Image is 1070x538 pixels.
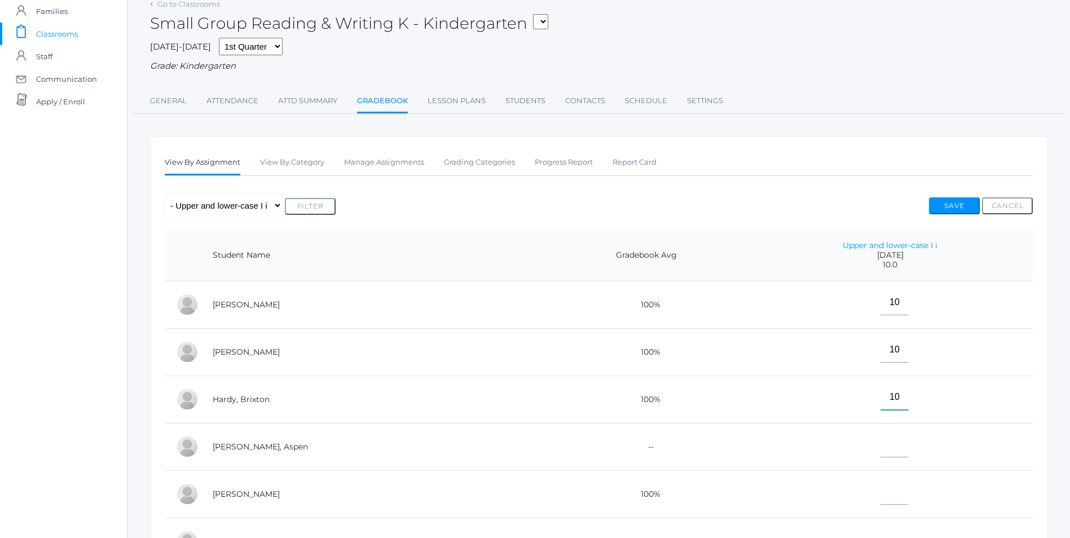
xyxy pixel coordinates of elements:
th: Gradebook Avg [545,230,748,281]
span: [DATE] [759,250,1021,260]
span: Apply / Enroll [36,90,85,113]
a: Contacts [565,90,605,112]
a: General [150,90,187,112]
button: Cancel [982,197,1033,214]
a: Schedule [625,90,667,112]
span: 10.0 [759,260,1021,270]
div: Aspen Hemingway [176,435,199,458]
div: Brixton Hardy [176,388,199,411]
td: 100% [545,281,748,328]
a: Manage Assignments [344,151,424,174]
div: Nico Hurley [176,483,199,505]
div: Nolan Gagen [176,341,199,363]
div: Grade: Kindergarten [150,60,1047,73]
a: Lesson Plans [428,90,486,112]
td: 100% [545,328,748,376]
a: Settings [687,90,723,112]
button: Filter [285,198,336,215]
a: Upper and lower-case I i [843,240,937,250]
td: -- [545,423,748,470]
a: Grading Categories [444,151,515,174]
a: Students [505,90,545,112]
h2: Small Group Reading & Writing K - Kindergarten [150,15,548,32]
th: Student Name [201,230,545,281]
a: View By Assignment [165,151,240,175]
a: Attendance [206,90,258,112]
a: [PERSON_NAME], Aspen [213,442,308,452]
a: Progress Report [535,151,593,174]
button: Save [929,197,980,214]
span: Staff [36,45,52,68]
a: Report Card [613,151,657,174]
td: 100% [545,376,748,423]
span: [DATE]-[DATE] [150,41,211,52]
a: [PERSON_NAME] [213,489,280,499]
a: Hardy, Brixton [213,394,270,404]
a: View By Category [260,151,324,174]
a: [PERSON_NAME] [213,299,280,310]
td: 100% [545,470,748,518]
a: [PERSON_NAME] [213,347,280,357]
span: Communication [36,68,97,90]
span: Classrooms [36,23,78,45]
a: Attd Summary [278,90,337,112]
a: Gradebook [357,90,408,114]
div: Abigail Backstrom [176,293,199,316]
